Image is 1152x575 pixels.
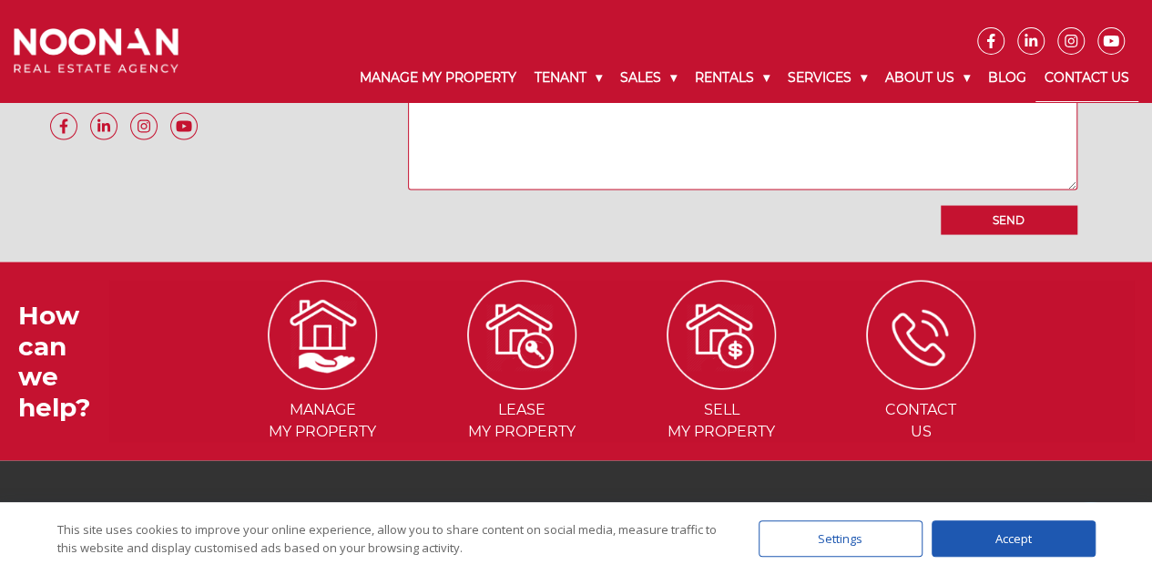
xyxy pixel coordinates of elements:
img: ICONS [667,280,776,389]
img: ICONS [467,280,576,389]
a: Services [779,55,876,101]
a: Managemy Property [225,325,421,440]
a: Contact Us [1035,55,1138,102]
a: Rentals [686,55,779,101]
a: Blog [979,55,1035,101]
a: ContactUs [823,325,1019,440]
a: Tenant [525,55,611,101]
span: Sell my Property [624,398,820,442]
a: Manage My Property [351,55,525,101]
img: ICONS [866,280,975,389]
input: Send [941,205,1077,234]
a: Sellmy Property [624,325,820,440]
a: About Us [876,55,979,101]
span: Lease my Property [424,398,620,442]
div: Accept [932,520,1096,557]
span: Manage my Property [225,398,421,442]
h3: How can we help? [18,300,109,422]
div: This site uses cookies to improve your online experience, allow you to share content on social me... [57,520,722,557]
div: Settings [759,520,923,557]
span: Contact Us [823,398,1019,442]
a: Sales [611,55,686,101]
a: Leasemy Property [424,325,620,440]
img: ICONS [268,280,377,389]
img: Noonan Real Estate Agency [14,28,178,74]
